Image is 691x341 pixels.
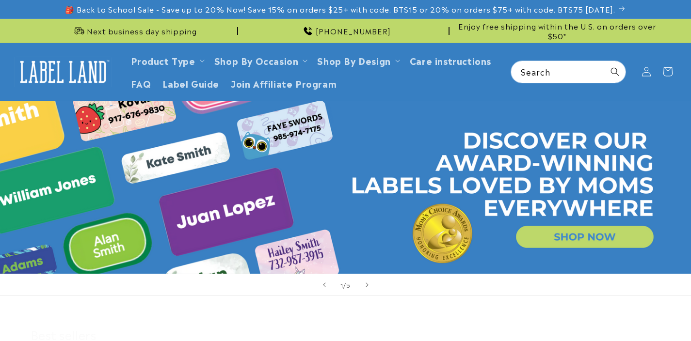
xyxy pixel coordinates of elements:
[410,55,491,66] span: Care instructions
[340,280,343,290] span: 1
[356,274,378,295] button: Next slide
[157,72,225,94] a: Label Guide
[87,26,197,36] span: Next business day shipping
[225,72,342,94] a: Join Affiliate Program
[125,49,209,72] summary: Product Type
[453,19,661,43] div: Announcement
[343,280,346,290] span: /
[404,49,497,72] a: Care instructions
[487,295,681,331] iframe: Gorgias Floating Chat
[131,54,195,67] a: Product Type
[317,54,390,67] a: Shop By Design
[311,49,403,72] summary: Shop By Design
[231,77,337,89] span: Join Affiliate Program
[125,72,157,94] a: FAQ
[214,55,299,66] span: Shop By Occasion
[453,21,661,40] span: Enjoy free shipping within the U.S. on orders over $50*
[65,4,615,14] span: 🎒 Back to School Sale - Save up to 20% Now! Save 15% on orders $25+ with code: BTS15 or 20% on or...
[209,49,312,72] summary: Shop By Occasion
[346,280,351,290] span: 5
[316,26,391,36] span: [PHONE_NUMBER]
[314,274,335,295] button: Previous slide
[31,19,238,43] div: Announcement
[162,77,219,89] span: Label Guide
[131,77,151,89] span: FAQ
[15,57,112,87] img: Label Land
[11,53,115,91] a: Label Land
[242,19,450,43] div: Announcement
[604,61,626,82] button: Search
